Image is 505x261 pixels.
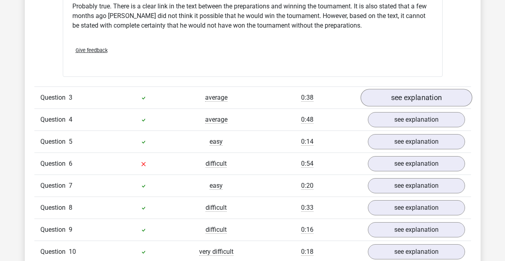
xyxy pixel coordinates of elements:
span: Question [40,115,69,124]
a: see explanation [368,200,465,215]
span: 0:20 [301,182,313,190]
span: 8 [69,204,72,211]
span: 4 [69,116,72,123]
span: 7 [69,182,72,189]
a: see explanation [368,156,465,171]
a: see explanation [368,112,465,127]
span: 6 [69,160,72,167]
a: see explanation [368,178,465,193]
span: Question [40,203,69,213]
span: Give feedback [76,47,108,53]
span: 10 [69,248,76,255]
span: 5 [69,138,72,145]
span: difficult [206,204,227,212]
span: 0:18 [301,248,313,256]
p: Probably true. There is a clear link in the text between the preparations and winning the tournam... [72,2,433,30]
span: easy [210,182,223,190]
span: average [205,116,228,124]
span: 0:16 [301,226,313,234]
span: 0:33 [301,204,313,212]
a: see explanation [360,89,472,106]
span: 0:54 [301,160,313,168]
span: average [205,94,228,102]
span: difficult [206,160,227,168]
span: very difficult [199,248,234,256]
span: 0:14 [301,138,313,146]
span: difficult [206,226,227,234]
a: see explanation [368,222,465,237]
span: 0:48 [301,116,313,124]
span: Question [40,225,69,235]
span: Question [40,247,69,257]
span: Question [40,93,69,102]
a: see explanation [368,134,465,149]
span: easy [210,138,223,146]
span: Question [40,159,69,169]
span: 0:38 [301,94,313,102]
span: Question [40,181,69,191]
span: 3 [69,94,72,101]
span: Question [40,137,69,147]
span: 9 [69,226,72,233]
a: see explanation [368,244,465,259]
